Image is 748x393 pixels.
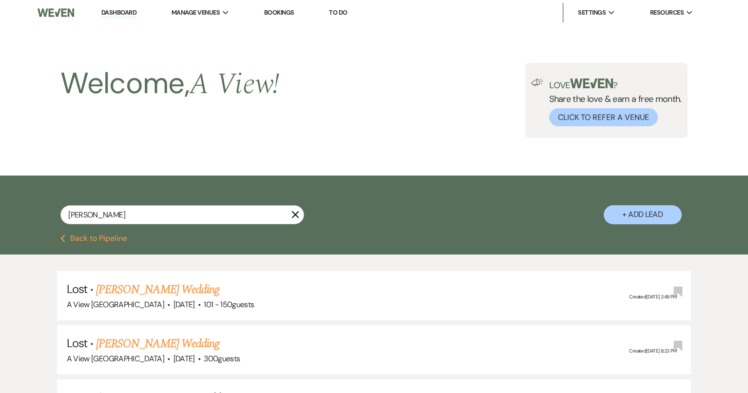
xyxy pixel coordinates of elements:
a: To Do [329,8,347,17]
span: A View [GEOGRAPHIC_DATA] [67,299,165,310]
span: A View ! [190,62,280,107]
input: Search by name, event date, email address or phone number [60,205,304,224]
img: weven-logo-green.svg [570,79,614,88]
img: loud-speaker-illustration.svg [531,79,543,86]
span: Resources [650,8,684,18]
button: + Add Lead [604,205,682,224]
span: 300 guests [204,354,240,364]
span: 101 - 150 guests [204,299,254,310]
img: Weven Logo [38,2,74,23]
h2: Welcome, [60,63,279,105]
span: Manage Venues [172,8,220,18]
span: Created: [DATE] 8:23 PM [629,348,676,354]
a: Dashboard [101,8,136,18]
span: Lost [67,281,87,296]
a: [PERSON_NAME] Wedding [96,335,219,353]
a: [PERSON_NAME] Wedding [96,281,219,298]
p: Love ? [549,79,682,90]
button: Click to Refer a Venue [549,108,658,126]
span: [DATE] [173,354,195,364]
span: A View [GEOGRAPHIC_DATA] [67,354,165,364]
span: [DATE] [173,299,195,310]
span: Settings [578,8,606,18]
div: Share the love & earn a free month. [543,79,682,126]
a: Bookings [264,8,294,17]
span: Lost [67,335,87,351]
button: Back to Pipeline [60,235,127,242]
span: Created: [DATE] 2:49 PM [629,294,676,300]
